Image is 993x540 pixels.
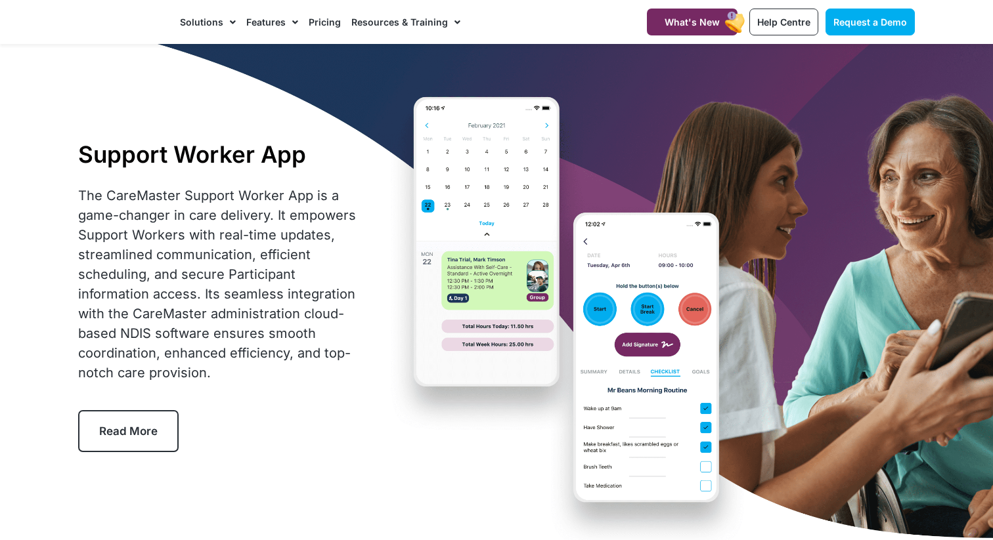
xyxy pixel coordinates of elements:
span: What's New [665,16,720,28]
a: Request a Demo [826,9,915,35]
h1: Support Worker App [78,140,363,168]
span: Request a Demo [833,16,907,28]
span: Read More [99,425,158,438]
a: Help Centre [749,9,818,35]
a: What's New [647,9,738,35]
span: Help Centre [757,16,810,28]
a: Read More [78,410,179,452]
div: The CareMaster Support Worker App is a game-changer in care delivery. It empowers Support Workers... [78,186,363,383]
img: CareMaster Logo [78,12,167,32]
